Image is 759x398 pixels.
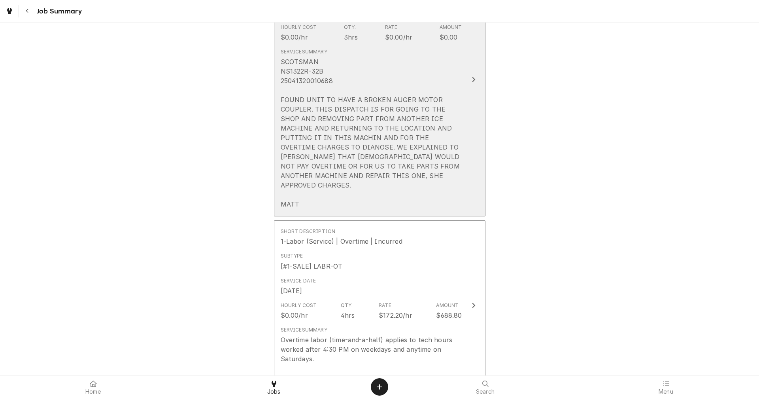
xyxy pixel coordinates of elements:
[281,286,302,296] div: [DATE]
[85,389,101,395] span: Home
[184,377,364,396] a: Jobs
[341,311,355,320] div: 4hrs
[436,311,462,320] div: $688.80
[20,4,34,18] button: Navigate back
[344,24,356,31] div: Qty.
[341,302,353,309] div: Qty.
[281,32,308,42] div: $0.00/hr
[440,32,458,42] div: $0.00
[281,48,327,55] div: Service Summary
[476,389,495,395] span: Search
[281,228,336,235] div: Short Description
[281,302,317,309] div: Hourly Cost
[281,335,462,383] div: Overtime labor (time-and-a-half) applies to tech hours worked after 4:30 PM on weekdays and anyti...
[281,311,308,320] div: $0.00/hr
[379,302,391,309] div: Rate
[344,32,358,42] div: 3hrs
[281,326,327,334] div: Service Summary
[379,311,412,320] div: $172.20/hr
[267,389,281,395] span: Jobs
[395,377,575,396] a: Search
[659,389,673,395] span: Menu
[2,5,17,17] a: Go to Jobs
[274,220,485,390] button: Update Line Item
[3,377,183,396] a: Home
[576,377,756,396] a: Menu
[281,57,462,209] div: SCOTSMAN NS1322R-32B 25041320010688 FOUND UNIT TO HAVE A BROKEN AUGER MOTOR COUPLER. THIS DISPATC...
[281,277,316,284] div: Service Date
[34,6,82,17] span: Job Summary
[281,252,303,260] div: Subtype
[436,302,459,309] div: Amount
[371,378,388,396] button: Create Object
[281,262,343,271] div: [#1-SALE] LABR-OT
[385,32,412,42] div: $0.00/hr
[440,24,462,31] div: Amount
[281,24,317,31] div: Hourly Cost
[281,237,402,246] div: 1-Labor (Service) | Overtime | Incurred
[385,24,398,31] div: Rate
